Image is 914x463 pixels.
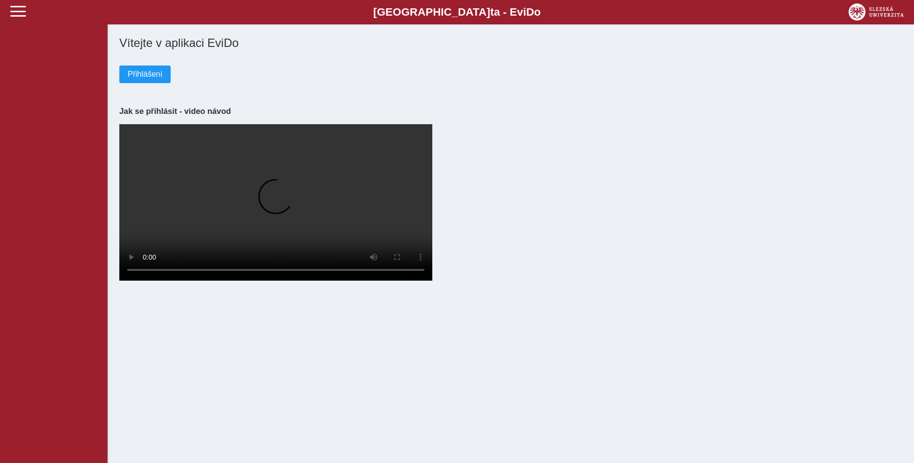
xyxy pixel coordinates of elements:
[29,6,885,19] b: [GEOGRAPHIC_DATA] a - Evi
[119,36,902,50] h1: Vítejte v aplikaci EviDo
[128,70,162,79] span: Přihlášení
[119,124,432,281] video: Your browser does not support the video tag.
[490,6,493,18] span: t
[119,107,902,116] h3: Jak se přihlásit - video návod
[526,6,534,18] span: D
[534,6,541,18] span: o
[119,66,171,83] button: Přihlášení
[848,3,904,21] img: logo_web_su.png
